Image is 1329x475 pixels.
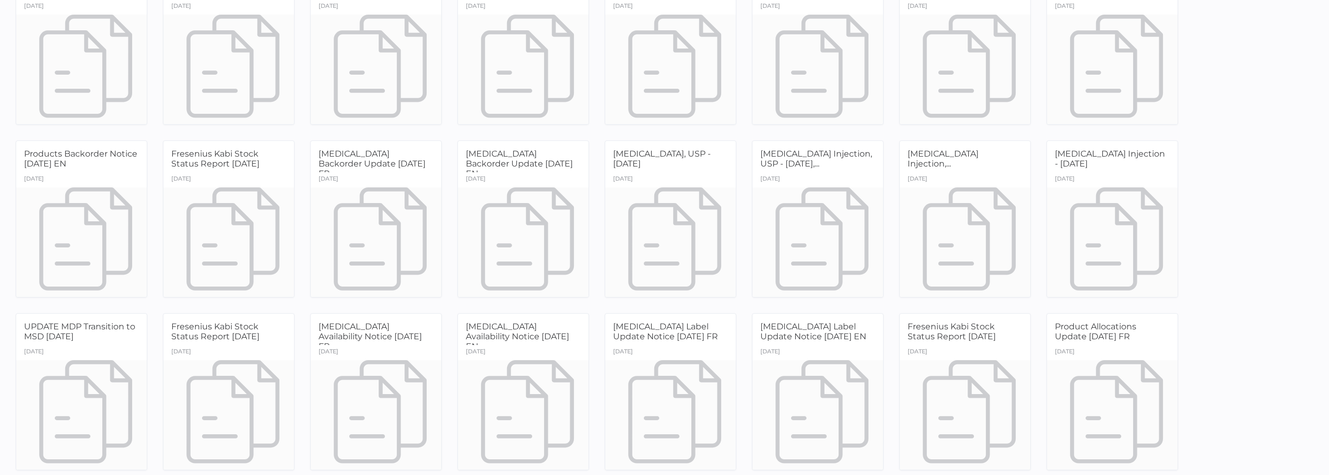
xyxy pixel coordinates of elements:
span: [MEDICAL_DATA] Backorder Update [DATE] FR [319,149,426,179]
div: [DATE] [908,172,927,187]
span: Product Allocations Update [DATE] FR [1055,322,1136,341]
div: [DATE] [171,345,191,360]
div: [DATE] [1055,172,1075,187]
span: [MEDICAL_DATA] Availability Notice [DATE] FR [319,322,422,351]
div: [DATE] [24,345,44,360]
div: [DATE] [466,172,486,187]
span: Fresenius Kabi Stock Status Report [DATE] [171,322,260,341]
div: [DATE] [1055,345,1075,360]
div: [DATE] [319,345,338,360]
div: [DATE] [466,345,486,360]
span: [MEDICAL_DATA] Label Update Notice [DATE] FR [613,322,718,341]
div: [DATE] [760,172,780,187]
span: Fresenius Kabi Stock Status Report [DATE] [908,322,996,341]
span: [MEDICAL_DATA] Injection - [DATE] [1055,149,1165,169]
span: [MEDICAL_DATA] Injection,... [908,149,979,169]
span: [MEDICAL_DATA] Injection, USP - [DATE],... [760,149,872,169]
span: [MEDICAL_DATA] Label Update Notice [DATE] EN [760,322,866,341]
div: [DATE] [613,345,633,360]
div: [DATE] [908,345,927,360]
span: Products Backorder Notice [DATE] EN [24,149,137,169]
span: [MEDICAL_DATA] Backorder Update [DATE] EN [466,149,573,179]
div: [DATE] [171,172,191,187]
span: [MEDICAL_DATA], USP - [DATE] [613,149,711,169]
div: [DATE] [760,345,780,360]
div: [DATE] [613,172,633,187]
div: [DATE] [319,172,338,187]
span: [MEDICAL_DATA] Availability Notice [DATE] EN [466,322,569,351]
div: [DATE] [24,172,44,187]
span: UPDATE MDP Transition to MSD [DATE] [24,322,135,341]
span: Fresenius Kabi Stock Status Report [DATE] [171,149,260,169]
